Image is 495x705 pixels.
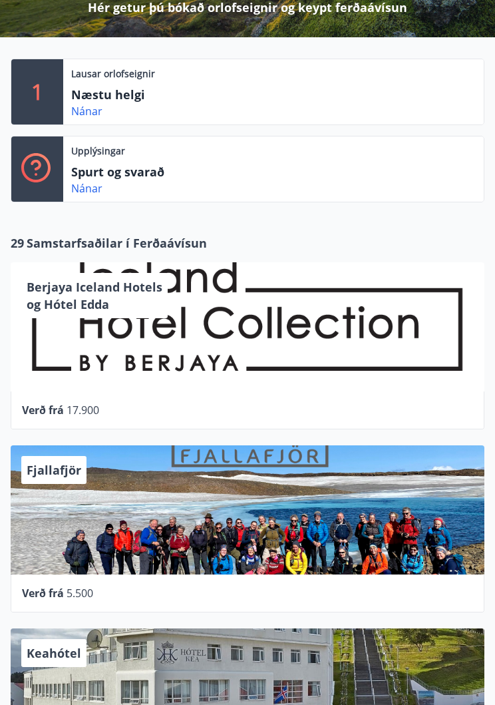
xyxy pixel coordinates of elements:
span: 5.500 [67,586,93,600]
span: Verð frá [22,586,64,600]
p: Upplýsingar [71,144,125,158]
span: Keahótel [27,645,81,661]
span: 29 [11,234,24,252]
span: Verð frá [22,403,64,417]
a: Nánar [71,181,102,196]
p: Spurt og svarað [71,163,204,180]
p: Lausar orlofseignir [71,67,155,81]
span: Berjaya Iceland Hotels og Hótel Edda [27,279,162,312]
a: Nánar [71,104,102,118]
span: Fjallafjör [27,462,81,478]
p: 1 [31,67,43,117]
p: Næstu helgi [71,86,204,103]
span: Samstarfsaðilar í Ferðaávísun [27,234,207,252]
span: 17.900 [67,403,99,417]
